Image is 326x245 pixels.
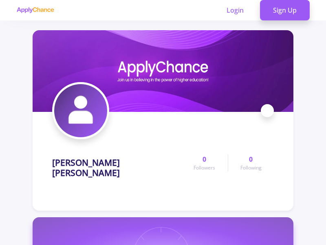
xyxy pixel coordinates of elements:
[203,154,206,164] span: 0
[181,154,227,171] a: 0Followers
[228,154,274,171] a: 0Following
[54,84,107,137] img: Mohammad Farshad Baheej Nooriavatar
[249,154,253,164] span: 0
[194,164,215,171] span: Followers
[16,7,54,13] img: applychance logo text only
[52,158,181,178] h1: [PERSON_NAME] [PERSON_NAME]
[33,30,293,112] img: Mohammad Farshad Baheej Nooricover image
[240,164,262,171] span: Following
